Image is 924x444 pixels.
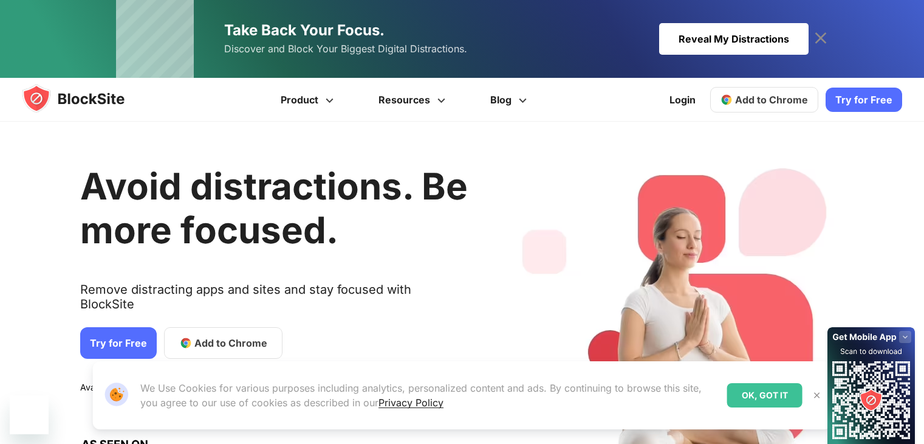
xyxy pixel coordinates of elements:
[812,390,822,400] img: Close
[809,387,825,403] button: Close
[735,94,808,106] span: Add to Chrome
[662,85,703,114] a: Login
[260,78,358,122] a: Product
[194,336,267,350] span: Add to Chrome
[224,21,385,39] span: Take Back Your Focus.
[470,78,551,122] a: Blog
[80,164,468,252] h1: Avoid distractions. Be more focused.
[358,78,470,122] a: Resources
[80,327,157,359] a: Try for Free
[10,395,49,434] iframe: Button to launch messaging window
[727,383,803,408] div: OK, GOT IT
[164,327,282,359] a: Add to Chrome
[826,88,902,112] a: Try for Free
[659,23,809,55] div: Reveal My Distractions
[140,381,717,410] p: We Use Cookies for various purposes including analytics, personalized content and ads. By continu...
[224,40,467,58] span: Discover and Block Your Biggest Digital Distractions.
[720,94,733,106] img: chrome-icon.svg
[22,84,148,113] img: blocksite-icon.5d769676.svg
[378,397,443,409] a: Privacy Policy
[710,87,818,113] a: Add to Chrome
[80,282,468,321] text: Remove distracting apps and sites and stay focused with BlockSite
